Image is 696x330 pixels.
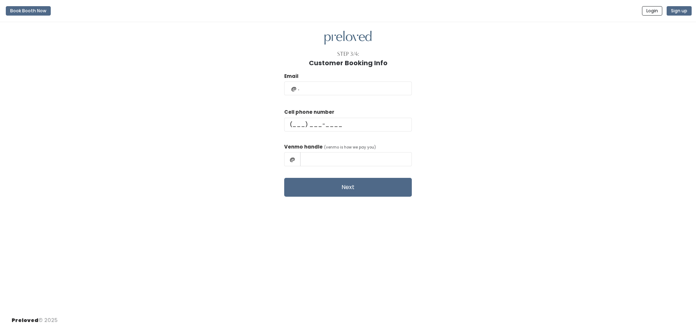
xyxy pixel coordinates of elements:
input: (___) ___-____ [284,118,412,131]
label: Cell phone number [284,109,334,116]
div: © 2025 [12,311,58,324]
h1: Customer Booking Info [309,59,388,67]
button: Next [284,178,412,197]
label: Email [284,73,298,80]
label: Venmo handle [284,143,323,151]
span: (venmo is how we pay you) [324,145,376,150]
span: @ [284,152,301,166]
button: Sign up [667,6,692,16]
button: Login [642,6,662,16]
a: Book Booth Now [6,3,51,19]
span: Preloved [12,317,38,324]
input: @ . [284,82,412,95]
div: Step 3/4: [337,50,359,58]
img: preloved logo [324,31,372,45]
button: Book Booth Now [6,6,51,16]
